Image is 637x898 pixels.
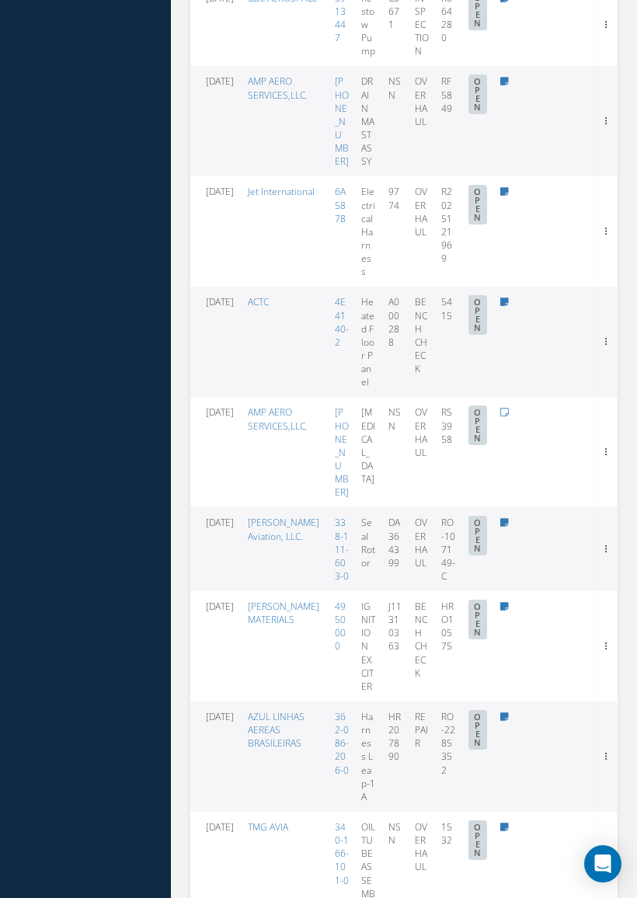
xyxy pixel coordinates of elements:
span: OPEN [468,405,487,445]
td: BENCH CHECK [409,287,435,397]
a: 338-111-603-0 [335,516,349,583]
a: [PERSON_NAME] Aviation, LLC. [248,516,319,542]
td: DA364399 [382,507,409,591]
td: Electrical Harness [355,176,381,287]
td: Seal Rotor [355,507,381,591]
a: [PHONE_NUMBER] [335,75,349,168]
td: Harness Leap-1A [355,701,381,812]
td: OVERHAUL [409,66,435,176]
a: AMP AERO SERVICES,LLC. [248,75,308,101]
td: OVERHAUL [409,507,435,591]
span: OPEN [468,600,487,639]
a: [PHONE_NUMBER] [335,405,349,499]
span: OPEN [468,820,487,860]
td: DRAIN MAST ASSY [355,66,381,176]
td: [DATE] [190,176,242,287]
td: BENCH CHECK [409,591,435,701]
td: NSN [382,66,409,176]
td: [MEDICAL_DATA] [355,397,381,507]
a: 340-166-101-0 [335,820,349,887]
td: 5415 [435,287,461,397]
td: RO-107149-C [435,507,461,591]
a: 6A5878 [335,185,346,224]
td: IGNITION EXCITER [355,591,381,701]
td: HRO10575 [435,591,461,701]
td: 9774 [382,176,409,287]
a: [PERSON_NAME] MATERIALS [248,600,319,626]
td: RO-2285352 [435,701,461,812]
a: AZUL LINHAS AEREAS BRASILEIRAS [248,710,305,750]
span: OPEN [468,516,487,555]
td: OVERHAUL [409,397,435,507]
span: OPEN [468,295,487,335]
td: [DATE] [190,287,242,397]
td: [DATE] [190,507,242,591]
a: Jet International [248,185,315,198]
td: REPAIR [409,701,435,812]
td: [DATE] [190,701,242,812]
td: RS3958 [435,397,461,507]
a: 4950000 [335,600,346,653]
a: 4E4140-2 [335,295,349,348]
td: R2025121969 [435,176,461,287]
a: ACTC [248,295,269,308]
td: [DATE] [190,591,242,701]
a: 362-086-206-0 [335,710,349,777]
td: HR207890 [382,701,409,812]
span: OPEN [468,710,487,750]
span: OPEN [468,185,487,224]
div: Open Intercom Messenger [584,845,621,882]
span: OPEN [468,75,487,114]
td: NSN [382,397,409,507]
td: [DATE] [190,66,242,176]
td: A000288 [382,287,409,397]
td: [DATE] [190,397,242,507]
td: J11310363 [382,591,409,701]
td: OVERHAUL [409,176,435,287]
a: AMP AERO SERVICES,LLC. [248,405,308,432]
a: TMG AVIA [248,820,288,834]
td: Heated Floor Panel [355,287,381,397]
td: RF5849 [435,66,461,176]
